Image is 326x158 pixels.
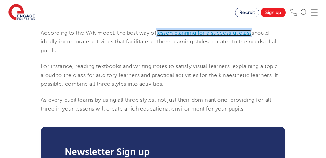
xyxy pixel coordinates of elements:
a: Sign up [261,8,286,17]
img: Search [301,9,307,16]
span: As every pupil learns by using all three styles, not just their dominant one, providing for all t... [41,97,271,112]
img: Phone [290,9,297,16]
a: lesson planning for a successful class [156,30,252,36]
img: Mobile Menu [311,9,318,16]
img: Engage Education [8,4,35,21]
span: According to the VAK model, the best way of [41,30,156,36]
span: For instance, reading textbooks and writing notes to satisfy visual learners, explaining a topic ... [41,63,278,87]
h3: Newsletter Sign up [65,147,261,157]
span: should ideally incorporate activities that facilitate all three learning styles to cater to the n... [41,30,278,54]
a: Recruit [235,8,259,17]
span: Recruit [239,10,255,15]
